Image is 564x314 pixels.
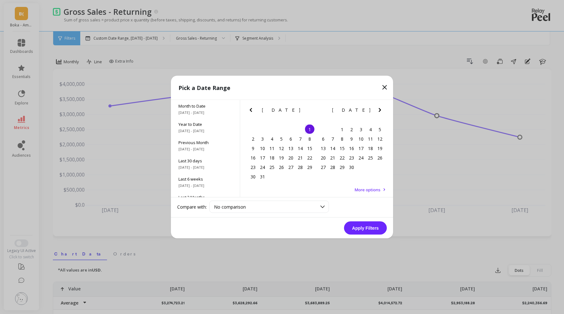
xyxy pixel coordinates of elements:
[178,176,232,182] span: Last 6 weeks
[328,134,337,143] div: Choose Monday, April 7th, 2025
[286,162,296,172] div: Choose Thursday, March 27th, 2025
[347,143,356,153] div: Choose Wednesday, April 16th, 2025
[317,106,327,116] button: Previous Month
[286,153,296,162] div: Choose Thursday, March 20th, 2025
[248,153,258,162] div: Choose Sunday, March 16th, 2025
[178,183,232,188] span: [DATE] - [DATE]
[356,125,366,134] div: Choose Thursday, April 3rd, 2025
[305,125,314,134] div: Choose Saturday, March 1st, 2025
[356,134,366,143] div: Choose Thursday, April 10th, 2025
[328,162,337,172] div: Choose Monday, April 28th, 2025
[305,153,314,162] div: Choose Saturday, March 22nd, 2025
[178,165,232,170] span: [DATE] - [DATE]
[286,134,296,143] div: Choose Thursday, March 6th, 2025
[305,143,314,153] div: Choose Saturday, March 15th, 2025
[267,153,277,162] div: Choose Tuesday, March 18th, 2025
[356,143,366,153] div: Choose Thursday, April 17th, 2025
[178,103,232,109] span: Month to Date
[258,162,267,172] div: Choose Monday, March 24th, 2025
[178,147,232,152] span: [DATE] - [DATE]
[277,162,286,172] div: Choose Wednesday, March 26th, 2025
[337,162,347,172] div: Choose Tuesday, April 29th, 2025
[328,153,337,162] div: Choose Monday, April 21st, 2025
[319,162,328,172] div: Choose Sunday, April 27th, 2025
[375,143,385,153] div: Choose Saturday, April 19th, 2025
[337,143,347,153] div: Choose Tuesday, April 15th, 2025
[258,172,267,181] div: Choose Monday, March 31st, 2025
[214,204,246,210] span: No comparison
[258,153,267,162] div: Choose Monday, March 17th, 2025
[178,194,232,200] span: Last 3 Months
[337,134,347,143] div: Choose Tuesday, April 8th, 2025
[337,153,347,162] div: Choose Tuesday, April 22nd, 2025
[286,143,296,153] div: Choose Thursday, March 13th, 2025
[375,125,385,134] div: Choose Saturday, April 5th, 2025
[347,125,356,134] div: Choose Wednesday, April 2nd, 2025
[366,125,375,134] div: Choose Friday, April 4th, 2025
[277,143,286,153] div: Choose Wednesday, March 12th, 2025
[305,134,314,143] div: Choose Saturday, March 8th, 2025
[177,204,207,210] label: Compare with:
[319,143,328,153] div: Choose Sunday, April 13th, 2025
[332,108,371,113] span: [DATE]
[375,153,385,162] div: Choose Saturday, April 26th, 2025
[296,134,305,143] div: Choose Friday, March 7th, 2025
[375,134,385,143] div: Choose Saturday, April 12th, 2025
[248,125,314,181] div: month 2025-03
[319,125,385,172] div: month 2025-04
[178,128,232,133] span: [DATE] - [DATE]
[319,134,328,143] div: Choose Sunday, April 6th, 2025
[296,153,305,162] div: Choose Friday, March 21st, 2025
[178,158,232,164] span: Last 30 days
[178,110,232,115] span: [DATE] - [DATE]
[347,153,356,162] div: Choose Wednesday, April 23rd, 2025
[366,143,375,153] div: Choose Friday, April 18th, 2025
[376,106,386,116] button: Next Month
[277,134,286,143] div: Choose Wednesday, March 5th, 2025
[262,108,301,113] span: [DATE]
[337,125,347,134] div: Choose Tuesday, April 1st, 2025
[178,121,232,127] span: Year to Date
[296,143,305,153] div: Choose Friday, March 14th, 2025
[344,221,387,235] button: Apply Filters
[347,162,356,172] div: Choose Wednesday, April 30th, 2025
[277,153,286,162] div: Choose Wednesday, March 19th, 2025
[178,140,232,145] span: Previous Month
[347,134,356,143] div: Choose Wednesday, April 9th, 2025
[328,143,337,153] div: Choose Monday, April 14th, 2025
[319,153,328,162] div: Choose Sunday, April 20th, 2025
[267,134,277,143] div: Choose Tuesday, March 4th, 2025
[258,134,267,143] div: Choose Monday, March 3rd, 2025
[355,187,381,193] span: More options
[366,134,375,143] div: Choose Friday, April 11th, 2025
[366,153,375,162] div: Choose Friday, April 25th, 2025
[258,143,267,153] div: Choose Monday, March 10th, 2025
[248,134,258,143] div: Choose Sunday, March 2nd, 2025
[267,162,277,172] div: Choose Tuesday, March 25th, 2025
[248,172,258,181] div: Choose Sunday, March 30th, 2025
[178,83,230,92] p: Pick a Date Range
[296,162,305,172] div: Choose Friday, March 28th, 2025
[267,143,277,153] div: Choose Tuesday, March 11th, 2025
[356,153,366,162] div: Choose Thursday, April 24th, 2025
[305,162,314,172] div: Choose Saturday, March 29th, 2025
[306,106,316,116] button: Next Month
[247,106,257,116] button: Previous Month
[248,143,258,153] div: Choose Sunday, March 9th, 2025
[248,162,258,172] div: Choose Sunday, March 23rd, 2025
